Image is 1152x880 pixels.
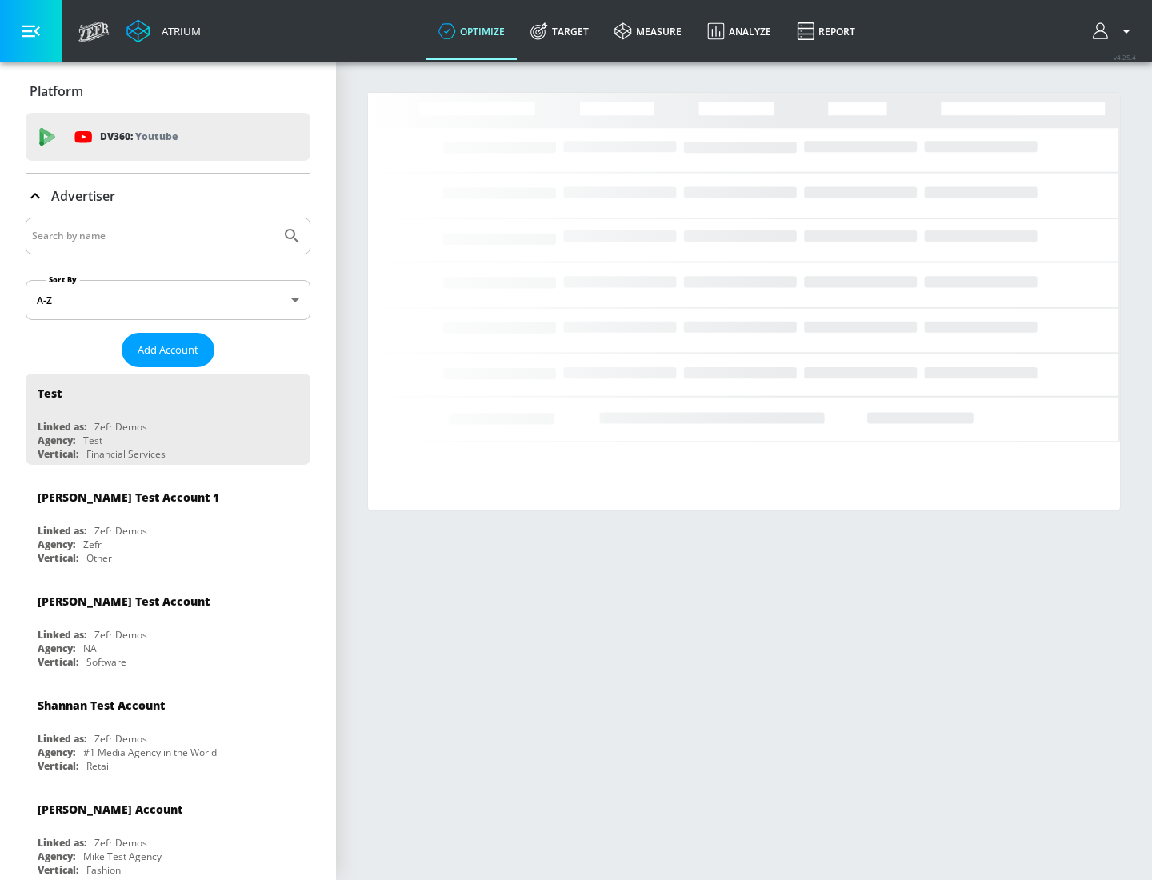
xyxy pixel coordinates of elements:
[784,2,868,60] a: Report
[26,374,310,465] div: TestLinked as:Zefr DemosAgency:TestVertical:Financial Services
[518,2,602,60] a: Target
[32,226,274,246] input: Search by name
[30,82,83,100] p: Platform
[38,655,78,669] div: Vertical:
[38,594,210,609] div: [PERSON_NAME] Test Account
[138,341,198,359] span: Add Account
[38,746,75,759] div: Agency:
[38,490,219,505] div: [PERSON_NAME] Test Account 1
[86,447,166,461] div: Financial Services
[38,447,78,461] div: Vertical:
[94,420,147,434] div: Zefr Demos
[38,759,78,773] div: Vertical:
[86,551,112,565] div: Other
[26,113,310,161] div: DV360: Youtube
[26,478,310,569] div: [PERSON_NAME] Test Account 1Linked as:Zefr DemosAgency:ZefrVertical:Other
[83,434,102,447] div: Test
[83,746,217,759] div: #1 Media Agency in the World
[26,582,310,673] div: [PERSON_NAME] Test AccountLinked as:Zefr DemosAgency:NAVertical:Software
[135,128,178,145] p: Youtube
[86,759,111,773] div: Retail
[38,850,75,863] div: Agency:
[26,686,310,777] div: Shannan Test AccountLinked as:Zefr DemosAgency:#1 Media Agency in the WorldVertical:Retail
[94,524,147,538] div: Zefr Demos
[83,538,102,551] div: Zefr
[38,551,78,565] div: Vertical:
[94,628,147,642] div: Zefr Demos
[38,836,86,850] div: Linked as:
[86,863,121,877] div: Fashion
[126,19,201,43] a: Atrium
[602,2,694,60] a: measure
[26,280,310,320] div: A-Z
[38,434,75,447] div: Agency:
[426,2,518,60] a: optimize
[51,187,115,205] p: Advertiser
[1114,53,1136,62] span: v 4.25.4
[94,732,147,746] div: Zefr Demos
[83,642,97,655] div: NA
[38,386,62,401] div: Test
[38,698,165,713] div: Shannan Test Account
[694,2,784,60] a: Analyze
[46,274,80,285] label: Sort By
[94,836,147,850] div: Zefr Demos
[38,420,86,434] div: Linked as:
[38,642,75,655] div: Agency:
[86,655,126,669] div: Software
[26,69,310,114] div: Platform
[83,850,162,863] div: Mike Test Agency
[38,538,75,551] div: Agency:
[38,524,86,538] div: Linked as:
[38,802,182,817] div: [PERSON_NAME] Account
[122,333,214,367] button: Add Account
[38,732,86,746] div: Linked as:
[26,174,310,218] div: Advertiser
[155,24,201,38] div: Atrium
[38,863,78,877] div: Vertical:
[100,128,178,146] p: DV360:
[38,628,86,642] div: Linked as:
